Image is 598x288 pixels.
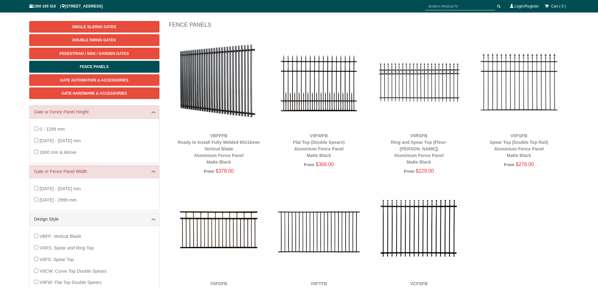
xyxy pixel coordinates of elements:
[504,162,514,167] span: From
[551,4,566,8] span: Cart ( 0 )
[29,48,159,59] a: Pedestrian / Side / Garden Gates
[216,168,234,174] span: $378.00
[40,234,81,239] span: VBFF: Vertical Blade
[293,133,345,158] a: V0FWFBFlat Top (Double Spears)Aluminium Fence PanelMatte Black
[172,35,266,129] img: VBFFFB - Ready to Install Fully Welded 65x16mm Vertical Blade - Aluminium Fence Panel - Matte Bla...
[40,269,107,274] span: V0CW: Curve Top Double Spears
[60,78,128,82] span: Gate Automation & Accessories
[29,21,159,33] a: Single Sliding Gates
[172,183,266,277] img: V0FDFB - Flat Top (Double Top Rail) - Aluminium Fence Panel - Matte Black - Gate Warehouse
[490,133,548,158] a: V0FSFBSpear Top (Double Top Rail)Aluminium Fence PanelMatte Black
[316,162,334,167] span: $366.00
[40,245,94,250] span: V0RS: Spear and Ring Top
[178,133,260,165] a: VBFFFBReady to Install Fully Welded 65x16mm Vertical BladeAluminium Fence PanelMatte Black
[516,162,534,167] span: $278.00
[73,38,116,42] span: Double Swing Gates
[29,87,159,99] a: Gate Hardware & Accessories
[40,257,74,262] span: V0FS: Spear Top
[40,197,77,202] span: [DATE] - 2999 mm
[29,74,159,86] a: Gate Automation & Accessories
[34,109,154,115] a: Gate or Fence Panel Height
[272,183,366,277] img: V0FTFB - Flat Top 19mm Square Tubes - Aluminium Fence Panel - Matte Black - Gate Warehouse
[514,4,539,8] a: Login/Register
[272,35,366,129] img: V0FWFB - Flat Top (Double Spears) - Aluminium Fence Panel - Matte Black - Gate Warehouse
[472,35,566,129] img: V0FSFB - Spear Top (Double Top Rail) - Aluminium Fence Panel - Matte Black - Gate Warehouse
[40,138,81,143] span: [DATE] - [DATE] mm
[29,61,159,72] a: Fence Panels
[304,162,314,167] span: From
[416,168,434,174] span: $229.00
[29,34,159,46] a: Double Swing Gates
[80,65,109,69] span: Fence Panels
[62,91,127,96] span: Gate Hardware & Accessories
[29,4,103,8] span: 1300 100 310 | [STREET_ADDRESS]
[372,183,466,277] img: VCFSFB - Commercial Industrial Pressed Spear Top - Aluminium Security Fence Panel - Matte Black -...
[40,127,65,132] span: 0 - 1299 mm
[425,3,495,10] input: SEARCH PRODUCTS
[391,133,447,165] a: V0RSFBRing and Spear Top (Fleur-[PERSON_NAME])Aluminium Fence PanelMatte Black
[72,25,116,29] span: Single Sliding Gates
[34,216,154,223] a: Design Style
[34,168,154,175] a: Gate or Fence Panel Width
[59,51,129,56] span: Pedestrian / Side / Garden Gates
[404,169,414,174] span: From
[40,280,102,285] span: V0FW: Flat Top Double Spears
[169,21,569,32] h1: Fence Panels
[40,186,81,191] span: [DATE] - [DATE] mm
[204,169,214,174] span: From
[372,35,466,129] img: V0RSFB - Ring and Spear Top (Fleur-de-lis) - Aluminium Fence Panel - Matte Black - Gate Warehouse
[40,150,77,155] span: 1600 mm & Above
